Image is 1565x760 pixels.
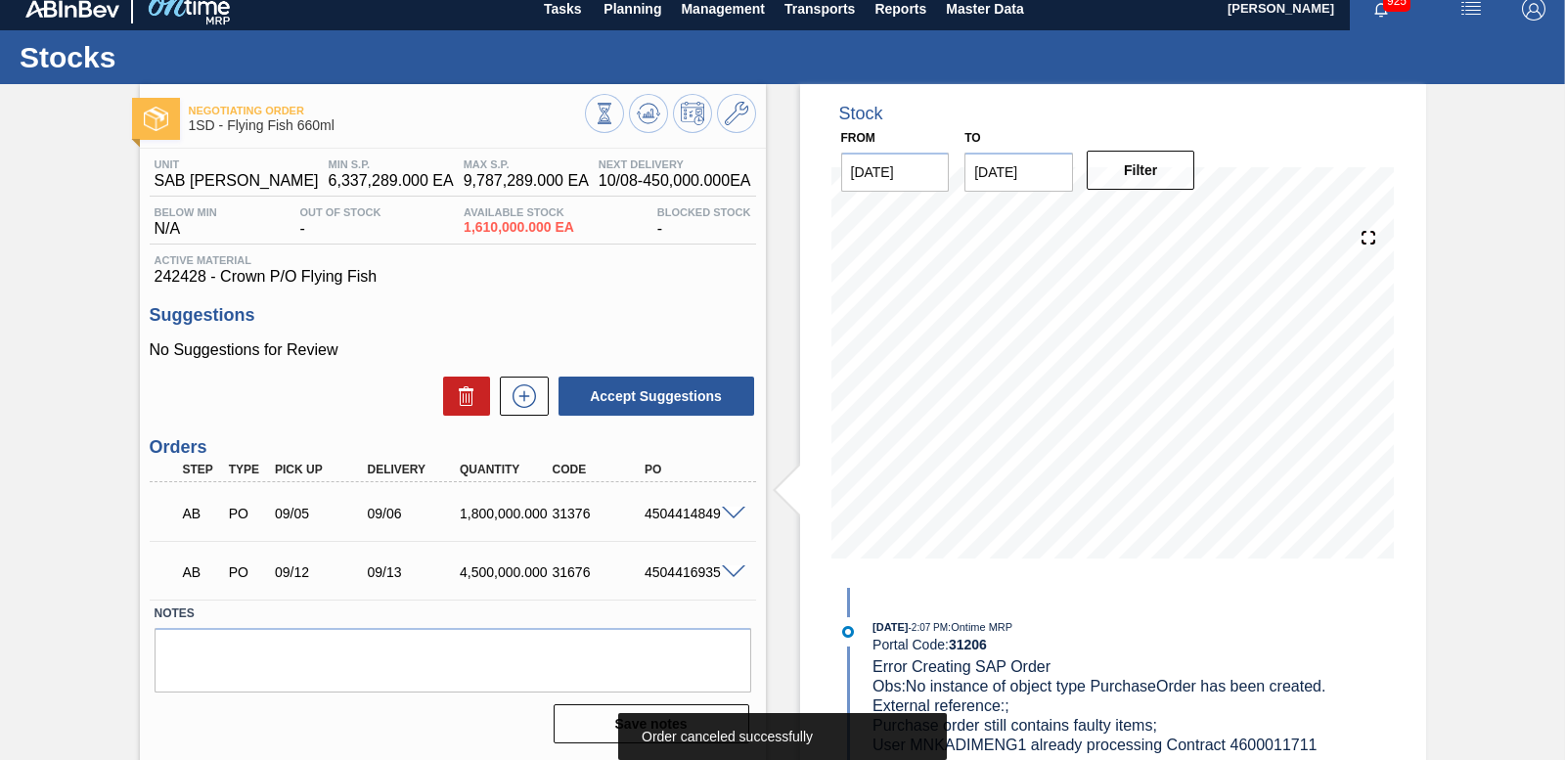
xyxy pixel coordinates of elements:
[559,377,754,416] button: Accept Suggestions
[363,463,465,476] div: Delivery
[20,46,367,68] h1: Stocks
[1087,151,1195,190] button: Filter
[455,463,557,476] div: Quantity
[872,621,908,633] span: [DATE]
[872,658,1051,675] span: Error Creating SAP Order
[189,105,585,116] span: Negotiating Order
[299,206,380,218] span: Out Of Stock
[464,220,574,235] span: 1,610,000.000 EA
[948,621,1012,633] span: : Ontime MRP
[224,506,271,521] div: Purchase order
[839,104,883,124] div: Stock
[490,377,549,416] div: New suggestion
[642,729,813,744] span: Order canceled successfully
[224,564,271,580] div: Purchase order
[270,463,372,476] div: Pick up
[640,463,741,476] div: PO
[640,564,741,580] div: 4504416935
[270,506,372,521] div: 09/05/2025
[155,600,751,628] label: Notes
[178,463,225,476] div: Step
[872,637,1337,652] div: Portal Code:
[640,506,741,521] div: 4504414849
[329,158,454,170] span: MIN S.P.
[964,153,1073,192] input: mm/dd/yyyy
[549,375,756,418] div: Accept Suggestions
[183,564,220,580] p: AB
[717,94,756,133] button: Go to Master Data / General
[548,564,649,580] div: 31676
[433,377,490,416] div: Delete Suggestions
[548,506,649,521] div: 31376
[150,206,222,238] div: N/A
[270,564,372,580] div: 09/12/2025
[329,172,454,190] span: 6,337,289.000 EA
[155,254,751,266] span: Active Material
[224,463,271,476] div: Type
[464,172,589,190] span: 9,787,289.000 EA
[178,551,225,594] div: Awaiting Billing
[455,506,557,521] div: 1,800,000.000
[150,437,756,458] h3: Orders
[629,94,668,133] button: Update Chart
[949,637,987,652] strong: 31206
[183,506,220,521] p: AB
[150,305,756,326] h3: Suggestions
[155,158,319,170] span: Unit
[657,206,751,218] span: Blocked Stock
[585,94,624,133] button: Stocks Overview
[841,153,950,192] input: mm/dd/yyyy
[150,341,756,359] p: No Suggestions for Review
[599,172,751,190] span: 10/08 - 450,000.000 EA
[964,131,980,145] label: to
[548,463,649,476] div: Code
[464,206,574,218] span: Available Stock
[144,107,168,131] img: Ícone
[155,268,751,286] span: 242428 - Crown P/O Flying Fish
[155,206,217,218] span: Below Min
[872,678,1330,753] span: Obs: No instance of object type PurchaseOrder has been created. External reference:; Purchase ord...
[363,506,465,521] div: 09/06/2025
[363,564,465,580] div: 09/13/2025
[909,622,949,633] span: - 2:07 PM
[673,94,712,133] button: Schedule Inventory
[599,158,751,170] span: Next Delivery
[155,172,319,190] span: SAB [PERSON_NAME]
[841,131,875,145] label: From
[652,206,756,238] div: -
[294,206,385,238] div: -
[178,492,225,535] div: Awaiting Billing
[464,158,589,170] span: MAX S.P.
[455,564,557,580] div: 4,500,000.000
[842,626,854,638] img: atual
[554,704,749,743] button: Save notes
[189,118,585,133] span: 1SD - Flying Fish 660ml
